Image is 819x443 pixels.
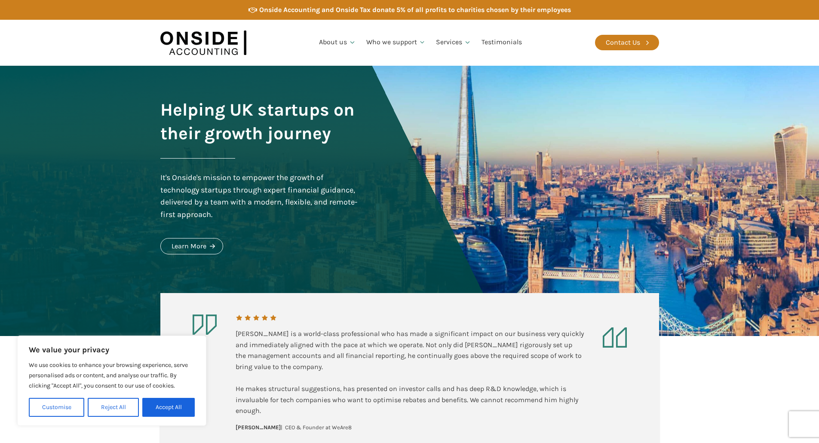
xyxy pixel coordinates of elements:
div: We value your privacy [17,336,206,426]
div: Contact Us [606,37,640,48]
div: Learn More [172,241,206,252]
h1: Helping UK startups on their growth journey [160,98,360,145]
a: Testimonials [476,28,527,57]
button: Accept All [142,398,195,417]
div: | CEO & Founder at WeAre8 [236,423,352,432]
a: Who we support [361,28,431,57]
b: [PERSON_NAME] [236,424,281,431]
a: Services [431,28,476,57]
div: It's Onside's mission to empower the growth of technology startups through expert financial guida... [160,171,360,221]
button: Reject All [88,398,139,417]
a: Contact Us [595,35,659,50]
div: [PERSON_NAME] is a world-class professional who has made a significant impact on our business ver... [236,328,584,416]
div: Onside Accounting and Onside Tax donate 5% of all profits to charities chosen by their employees [259,4,571,15]
a: About us [314,28,361,57]
p: We use cookies to enhance your browsing experience, serve personalised ads or content, and analys... [29,360,195,391]
p: We value your privacy [29,345,195,355]
a: Learn More [160,238,223,254]
img: Onside Accounting [160,26,246,59]
button: Customise [29,398,84,417]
